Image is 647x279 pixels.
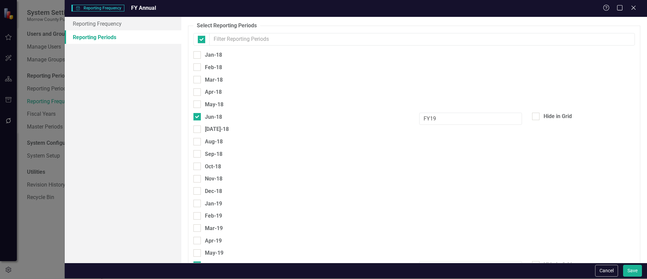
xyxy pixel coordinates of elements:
div: Dec-18 [205,187,222,195]
legend: Select Reporting Periods [193,22,260,30]
div: Nov-18 [205,174,222,183]
div: May-18 [205,100,223,109]
a: Reporting Periods [65,30,181,44]
div: Sep-18 [205,150,222,158]
div: Jan-19 [205,199,222,208]
div: May-19 [205,249,223,257]
input: Jun-18 [419,113,522,125]
span: FY Annual [131,5,156,11]
div: Feb-18 [205,63,222,72]
input: Filter Reporting Periods [209,33,635,46]
span: Reporting Frequency [71,5,124,11]
div: Mar-19 [205,224,223,232]
div: Apr-18 [205,88,222,96]
input: Jun-19 [419,261,522,274]
button: Cancel [595,265,618,277]
div: Mar-18 [205,76,223,84]
div: Jun-19 [205,261,222,270]
div: Hide in Grid [544,261,572,269]
div: Aug-18 [205,137,223,146]
div: Oct-18 [205,162,221,171]
a: Reporting Frequency [65,17,181,30]
div: [DATE]-18 [205,125,229,133]
div: Apr-19 [205,236,222,245]
div: Jun-18 [205,113,222,121]
div: Feb-19 [205,212,222,220]
div: Jan-18 [205,51,222,59]
div: Hide in Grid [544,113,572,120]
button: Save [623,265,642,277]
